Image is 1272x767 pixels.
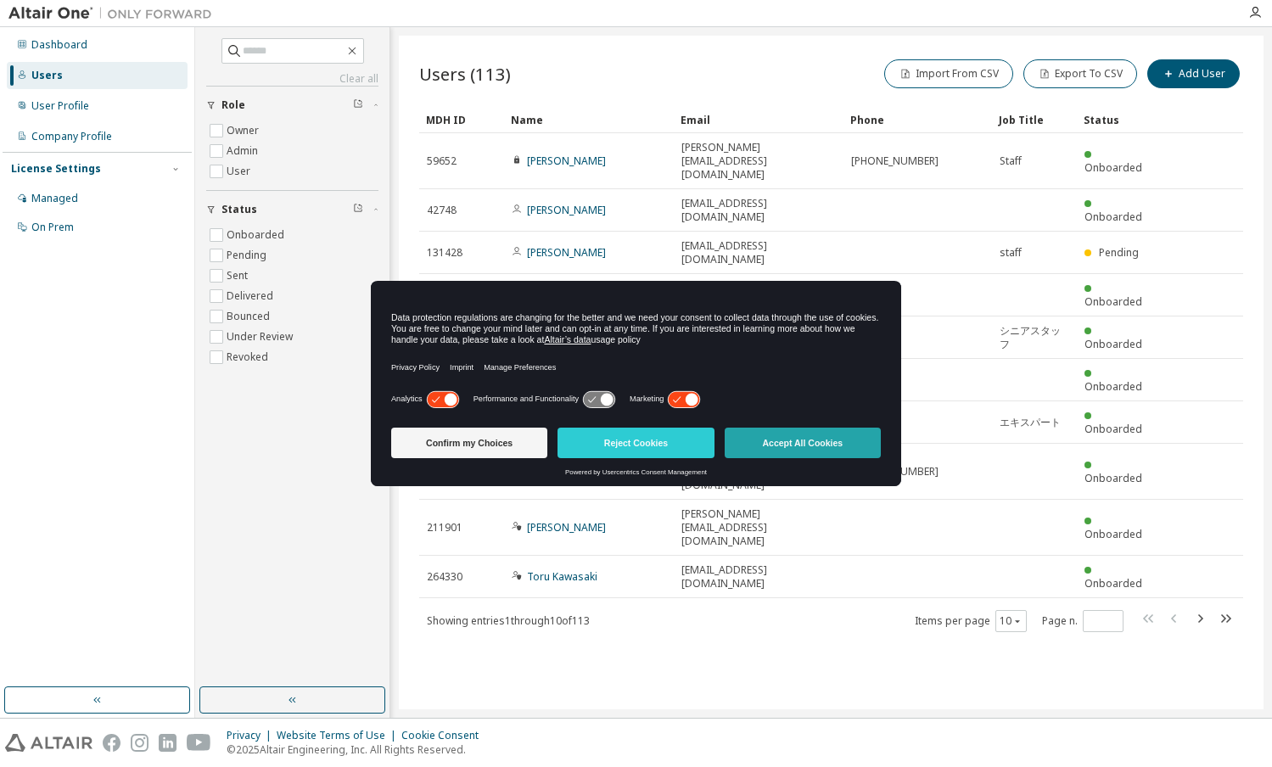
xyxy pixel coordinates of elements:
img: Altair One [8,5,221,22]
span: Onboarded [1084,160,1142,175]
div: Users [31,69,63,82]
label: Revoked [227,347,272,367]
label: User [227,161,254,182]
span: エキスパート [1000,416,1061,429]
div: Status [1084,106,1155,133]
div: MDH ID [426,106,497,133]
span: [EMAIL_ADDRESS][DOMAIN_NAME] [681,197,836,224]
a: [PERSON_NAME] [527,203,606,217]
span: Pending [1099,245,1139,260]
span: Users (113) [419,62,511,86]
div: On Prem [31,221,74,234]
div: Company Profile [31,130,112,143]
span: 264330 [427,570,462,584]
span: 42748 [427,204,457,217]
span: 131428 [427,246,462,260]
label: Under Review [227,327,296,347]
p: © 2025 Altair Engineering, Inc. All Rights Reserved. [227,742,489,757]
button: Import From CSV [884,59,1013,88]
span: Onboarded [1084,337,1142,351]
button: Export To CSV [1023,59,1137,88]
button: Status [206,191,378,228]
span: staff [1000,246,1022,260]
span: Onboarded [1084,379,1142,394]
span: [PHONE_NUMBER] [851,154,939,168]
span: 211901 [427,521,462,535]
div: User Profile [31,99,89,113]
label: Bounced [227,306,273,327]
div: Managed [31,192,78,205]
div: Name [511,106,667,133]
div: Website Terms of Use [277,729,401,742]
span: Onboarded [1084,294,1142,309]
img: youtube.svg [187,734,211,752]
label: Pending [227,245,270,266]
a: [PERSON_NAME] [527,154,606,168]
div: Phone [850,106,985,133]
img: instagram.svg [131,734,148,752]
button: Add User [1147,59,1240,88]
button: 10 [1000,614,1023,628]
label: Admin [227,141,261,161]
a: [PERSON_NAME] [527,245,606,260]
span: Onboarded [1084,576,1142,591]
span: 59652 [427,154,457,168]
div: Privacy [227,729,277,742]
span: [PERSON_NAME][EMAIL_ADDRESS][DOMAIN_NAME] [681,507,836,548]
div: Dashboard [31,38,87,52]
label: Delivered [227,286,277,306]
label: Owner [227,120,262,141]
a: [PERSON_NAME] [527,520,606,535]
span: シニアスタッフ [1000,324,1069,351]
span: Staff [1000,154,1022,168]
button: Role [206,87,378,124]
a: Clear all [206,72,378,86]
span: Onboarded [1084,471,1142,485]
img: facebook.svg [103,734,120,752]
span: Clear filter [353,98,363,112]
span: Status [221,203,257,216]
span: Clear filter [353,203,363,216]
img: linkedin.svg [159,734,177,752]
span: Onboarded [1084,210,1142,224]
span: Showing entries 1 through 10 of 113 [427,613,590,628]
span: Onboarded [1084,527,1142,541]
label: Sent [227,266,251,286]
div: License Settings [11,162,101,176]
span: Items per page [915,610,1027,632]
span: [EMAIL_ADDRESS][DOMAIN_NAME] [681,239,836,266]
span: Role [221,98,245,112]
div: Job Title [999,106,1070,133]
div: Cookie Consent [401,729,489,742]
span: Onboarded [1084,422,1142,436]
img: altair_logo.svg [5,734,92,752]
a: Toru Kawasaki [527,569,597,584]
div: Email [681,106,837,133]
label: Onboarded [227,225,288,245]
span: Page n. [1042,610,1124,632]
span: [EMAIL_ADDRESS][DOMAIN_NAME] [681,563,836,591]
span: [PERSON_NAME][EMAIL_ADDRESS][DOMAIN_NAME] [681,141,836,182]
